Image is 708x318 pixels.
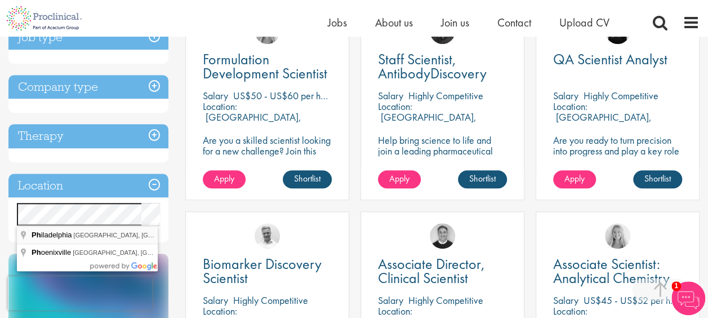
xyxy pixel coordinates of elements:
a: Staff Scientist, AntibodyDiscovery [378,52,507,81]
a: QA Scientist Analyst [553,52,682,67]
span: [GEOGRAPHIC_DATA], [GEOGRAPHIC_DATA] [73,249,205,256]
img: Chatbot [671,281,705,315]
a: About us [375,15,413,30]
p: Highly Competitive [408,89,483,102]
img: Joshua Bye [255,223,280,249]
span: Location: [553,304,587,317]
span: Formulation Development Scientist [203,50,327,83]
p: Help bring science to life and join a leading pharmaceutical company to play a key role in delive... [378,135,507,188]
span: [GEOGRAPHIC_DATA], [GEOGRAPHIC_DATA] [74,232,206,238]
span: Ph [32,248,41,257]
a: Associate Scientist: Analytical Chemistry [553,257,682,285]
p: Highly Competitive [584,89,658,102]
p: Are you ready to turn precision into progress and play a key role in shaping the future of pharma... [553,135,682,178]
span: Location: [378,304,412,317]
p: Are you a skilled scientist looking for a new challenge? Join this trailblazing biotech on the cu... [203,135,332,199]
span: Associate Scientist: Analytical Chemistry [553,254,670,288]
img: Bo Forsen [430,223,455,249]
a: Formulation Development Scientist [203,52,332,81]
span: Salary [378,89,403,102]
a: Upload CV [559,15,609,30]
p: [GEOGRAPHIC_DATA], [GEOGRAPHIC_DATA] [378,111,477,134]
h3: Job type [8,25,168,50]
span: QA Scientist Analyst [553,50,667,69]
h3: Therapy [8,124,168,148]
span: Apply [389,173,409,184]
span: Location: [378,100,412,113]
a: Shortlist [458,170,507,188]
span: Salary [553,89,578,102]
span: Associate Director, Clinical Scientist [378,254,485,288]
h3: Location [8,174,168,198]
a: Apply [378,170,421,188]
a: Biomarker Discovery Scientist [203,257,332,285]
span: Staff Scientist, AntibodyDiscovery [378,50,487,83]
p: Highly Competitive [408,294,483,307]
a: Shortlist [633,170,682,188]
a: Shortlist [283,170,332,188]
span: Location: [203,304,237,317]
span: Salary [553,294,578,307]
span: Location: [553,100,587,113]
p: [GEOGRAPHIC_DATA], [GEOGRAPHIC_DATA] [553,111,652,134]
p: US$45 - US$52 per hour [584,294,683,307]
a: Apply [553,170,596,188]
img: Shannon Briggs [605,223,630,249]
a: Join us [441,15,469,30]
span: oenixville [32,248,73,257]
span: 1 [671,281,681,291]
a: Contact [497,15,531,30]
p: US$50 - US$60 per hour [233,89,333,102]
a: Associate Director, Clinical Scientist [378,257,507,285]
span: Biomarker Discovery Scientist [203,254,322,288]
span: Apply [214,173,234,184]
p: [GEOGRAPHIC_DATA], [GEOGRAPHIC_DATA] [203,111,301,134]
h3: Company type [8,75,168,99]
span: Location: [203,100,237,113]
span: Salary [378,294,403,307]
span: Ph [32,231,41,239]
iframe: reCAPTCHA [8,276,152,310]
span: Salary [203,89,228,102]
span: iladelphia [32,231,74,239]
a: Jobs [328,15,347,30]
span: Apply [564,173,585,184]
p: Highly Competitive [233,294,308,307]
span: Salary [203,294,228,307]
a: Apply [203,170,246,188]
